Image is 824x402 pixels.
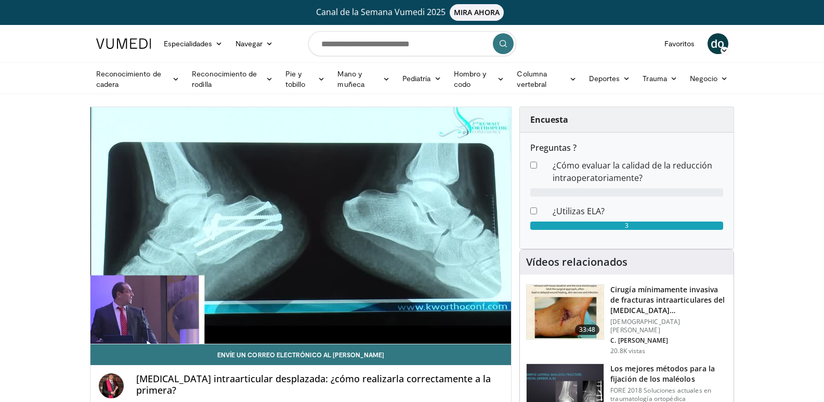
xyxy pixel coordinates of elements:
font: 33:48 [579,325,596,334]
a: Reconocimiento de rodilla [186,69,279,89]
input: Buscar temas, intervenciones [308,31,516,56]
font: [MEDICAL_DATA] intraarticular desplazada: ¿cómo realizarla correctamente a la primera? [136,372,491,396]
a: Navegar [229,33,280,54]
font: [DEMOGRAPHIC_DATA][PERSON_NAME] [610,317,680,334]
img: Avatar [99,373,124,398]
a: Deportes [583,68,637,89]
a: Mano y muñeca [331,69,396,89]
font: Columna vertebral [517,69,547,88]
font: Los mejores métodos para la fijación de los maléolos [610,364,715,384]
a: Reconocimiento de cadera [90,69,186,89]
font: Vídeos relacionados [526,255,627,269]
font: Trauma [643,74,666,83]
font: Reconocimiento de cadera [96,69,161,88]
font: Deportes [589,74,620,83]
font: Encuesta [530,114,568,125]
img: 35a50d49-627e-422b-a069-3479b31312bc.150x105_q85_crop-smart_upscale.jpg [527,285,604,339]
a: Pie y tobillo [279,69,332,89]
a: Trauma [636,68,684,89]
font: Navegar [236,39,263,48]
a: Hombro y codo [448,69,511,89]
video-js: Video Player [90,107,512,344]
a: do [708,33,728,54]
font: C. [PERSON_NAME] [610,336,668,345]
font: Envíe un correo electrónico al [PERSON_NAME] [217,351,384,358]
font: 20.8K vistas [610,346,645,355]
font: Especialidades [164,39,213,48]
a: Envíe un correo electrónico al [PERSON_NAME] [90,344,512,365]
font: Preguntas ? [530,142,577,153]
a: Favoritos [658,33,701,54]
a: Pediatría [396,68,448,89]
font: Pie y tobillo [285,69,306,88]
font: 3 [625,221,629,230]
font: ¿Utilizas ELA? [553,205,605,217]
font: do [711,36,724,51]
font: Reconocimiento de rodilla [192,69,257,88]
font: Hombro y codo [454,69,487,88]
a: Canal de la Semana Vumedi 2025MIRA AHORA [98,4,727,21]
img: Logotipo de VuMedi [96,38,151,49]
a: Especialidades [158,33,229,54]
font: MIRA AHORA [454,7,500,17]
a: 33:48 Cirugía mínimamente invasiva de fracturas intraarticulares del [MEDICAL_DATA]… [DEMOGRAPHIC... [526,284,727,355]
font: Mano y muñeca [337,69,364,88]
a: Negocio [684,68,735,89]
a: Columna vertebral [511,69,582,89]
font: Canal de la Semana Vumedi 2025 [316,6,446,18]
font: ¿Cómo evaluar la calidad de la reducción intraoperatoriamente? [553,160,712,184]
font: Favoritos [664,39,695,48]
font: Negocio [690,74,718,83]
font: Cirugía mínimamente invasiva de fracturas intraarticulares del [MEDICAL_DATA]… [610,284,725,315]
font: Pediatría [402,74,431,83]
